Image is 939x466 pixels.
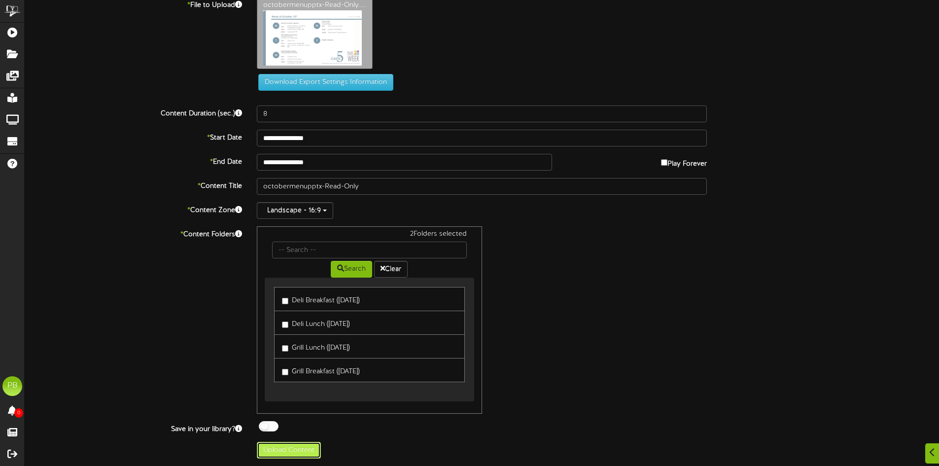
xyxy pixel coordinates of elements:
[661,159,667,166] input: Play Forever
[331,261,372,278] button: Search
[282,363,360,377] label: Grill Breakfast ([DATE])
[17,178,249,191] label: Content Title
[14,408,23,418] span: 0
[2,376,22,396] div: PB
[282,292,360,306] label: Deli Breakfast ([DATE])
[272,242,466,258] input: -- Search --
[374,261,408,278] button: Clear
[257,202,333,219] button: Landscape - 16:9
[17,226,249,240] label: Content Folders
[661,154,707,169] label: Play Forever
[17,130,249,143] label: Start Date
[257,178,707,195] input: Title of this Content
[282,340,350,353] label: Grill Lunch ([DATE])
[282,298,288,304] input: Deli Breakfast ([DATE])
[17,106,249,119] label: Content Duration (sec.)
[17,202,249,215] label: Content Zone
[265,229,474,242] div: 2 Folders selected
[258,74,393,91] button: Download Export Settings Information
[282,322,288,328] input: Deli Lunch ([DATE])
[17,421,249,434] label: Save in your library?
[253,79,393,86] a: Download Export Settings Information
[257,442,321,459] button: Upload Content
[282,369,288,375] input: Grill Breakfast ([DATE])
[282,345,288,352] input: Grill Lunch ([DATE])
[282,316,350,329] label: Deli Lunch ([DATE])
[17,154,249,167] label: End Date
